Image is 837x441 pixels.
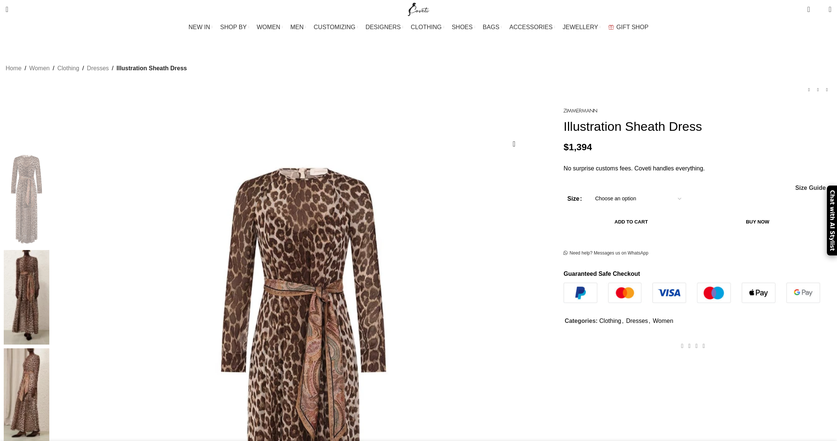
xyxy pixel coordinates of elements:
button: Buy now [699,214,816,230]
a: GIFT SHOP [608,20,649,35]
span: SHOES [452,24,473,31]
span: 0 [817,7,823,13]
a: BAGS [483,20,502,35]
a: Facebook social link [679,340,686,351]
a: ACCESSORIES [509,20,555,35]
a: WOMEN [257,20,283,35]
span: JEWELLERY [563,24,598,31]
span: DESIGNERS [365,24,401,31]
span: , [649,316,650,326]
a: Next product [822,85,831,94]
div: Main navigation [2,20,835,35]
img: GiftBag [608,25,614,30]
button: Add to cart [567,214,695,230]
span: BAGS [483,24,499,31]
span: CUSTOMIZING [314,24,356,31]
a: JEWELLERY [563,20,601,35]
span: SHOP BY [220,24,247,31]
h1: Illustration Sheath Dress [563,119,831,134]
a: Women [29,64,50,73]
span: , [622,316,624,326]
a: WhatsApp social link [700,340,707,351]
a: SHOP BY [220,20,249,35]
span: ACCESSORIES [509,24,553,31]
a: Site logo [406,6,431,12]
img: Zimmermann dress [4,152,49,246]
span: NEW IN [189,24,210,31]
a: DESIGNERS [365,20,403,35]
strong: Guaranteed Safe Checkout [563,271,640,277]
div: My Wishlist [816,2,823,17]
bdi: 1,394 [563,142,592,152]
a: NEW IN [189,20,213,35]
label: Size [567,194,582,204]
a: Women [653,318,673,324]
span: MEN [290,24,304,31]
p: No surprise customs fees. Coveti handles everything. [563,164,831,173]
a: Size Guide [795,185,826,191]
a: Dresses [87,64,109,73]
a: MEN [290,20,306,35]
a: 0 [803,2,813,17]
a: Clothing [599,318,621,324]
img: Zimmermann [563,109,597,113]
span: CLOTHING [411,24,442,31]
a: Dresses [626,318,648,324]
span: WOMEN [257,24,280,31]
a: Previous product [804,85,813,94]
a: CLOTHING [411,20,444,35]
a: Home [6,64,22,73]
span: $ [563,142,569,152]
span: Illustration Sheath Dress [117,64,187,73]
img: guaranteed-safe-checkout-bordered.j [563,283,820,303]
span: Categories: [565,318,597,324]
nav: Breadcrumb [6,64,187,73]
a: X social link [686,340,693,351]
a: Need help? Messages us on WhatsApp [563,250,648,256]
a: Pinterest social link [693,340,700,351]
img: Zimmermann dresses [4,250,49,344]
a: Clothing [57,64,79,73]
a: SHOES [452,20,475,35]
span: 0 [808,4,813,9]
span: GIFT SHOP [617,24,649,31]
a: Search [2,2,12,17]
a: CUSTOMIZING [314,20,358,35]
